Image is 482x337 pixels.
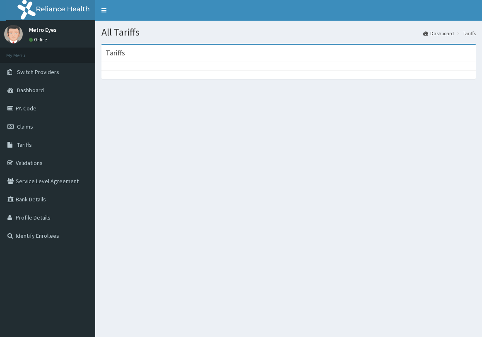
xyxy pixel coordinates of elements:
span: Tariffs [17,141,32,148]
span: Claims [17,123,33,130]
h3: Tariffs [106,49,125,57]
a: Dashboard [423,30,454,37]
a: Online [29,37,49,43]
p: Metro Eyes [29,27,57,33]
span: Dashboard [17,86,44,94]
img: User Image [4,25,23,43]
li: Tariffs [455,30,476,37]
h1: All Tariffs [101,27,476,38]
span: Switch Providers [17,68,59,76]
